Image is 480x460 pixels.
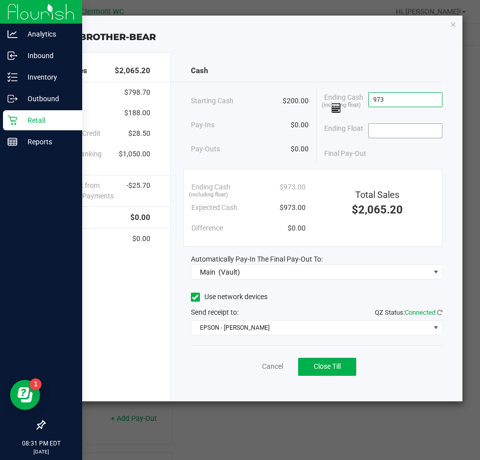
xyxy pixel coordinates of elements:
[50,207,150,228] div: Returns
[10,380,40,410] iframe: Resource center
[30,378,42,390] iframe: Resource center unread badge
[18,50,78,62] p: Inbound
[191,144,220,154] span: Pay-Outs
[132,234,150,244] span: $0.00
[291,120,309,130] span: $0.00
[352,203,403,216] span: $2,065.20
[124,87,150,98] span: $798.70
[126,180,150,201] span: -$25.70
[124,108,150,118] span: $188.00
[324,92,368,113] span: Ending Cash
[8,137,18,147] inline-svg: Reports
[324,123,363,138] span: Ending Float
[25,31,463,44] div: Close BROTHER-BEAR
[280,182,306,192] span: $973.00
[50,149,119,170] span: Point of Banking (POB)
[18,28,78,40] p: Analytics
[314,362,341,370] span: Close Till
[200,268,215,276] span: Main
[191,120,214,130] span: Pay-Ins
[8,51,18,61] inline-svg: Inbound
[8,94,18,104] inline-svg: Outbound
[280,202,306,213] span: $973.00
[191,255,323,263] span: Automatically Pay-In The Final Pay-Out To:
[191,321,429,335] span: EPSON - [PERSON_NAME]
[8,29,18,39] inline-svg: Analytics
[191,223,223,234] span: Difference
[18,114,78,126] p: Retail
[189,191,228,199] span: (including float)
[324,148,366,159] span: Final Pay-Out
[5,448,78,455] p: [DATE]
[191,308,238,316] span: Send receipt to:
[262,361,283,372] a: Cancel
[191,202,237,213] span: Expected Cash
[322,101,361,110] span: (including float)
[128,128,150,139] span: $28.50
[288,223,306,234] span: $0.00
[375,309,442,316] span: QZ Status:
[218,268,240,276] span: (Vault)
[8,115,18,125] inline-svg: Retail
[191,65,208,77] span: Cash
[115,65,150,77] span: $2,065.20
[18,136,78,148] p: Reports
[291,144,309,154] span: $0.00
[283,96,309,106] span: $200.00
[18,93,78,105] p: Outbound
[8,72,18,82] inline-svg: Inventory
[191,96,233,106] span: Starting Cash
[5,439,78,448] p: 08:31 PM EDT
[298,358,356,376] button: Close Till
[18,71,78,83] p: Inventory
[191,292,268,302] label: Use network devices
[119,149,150,170] span: $1,050.00
[405,309,435,316] span: Connected
[355,189,399,200] span: Total Sales
[191,182,230,192] span: Ending Cash
[50,180,126,201] span: Cash Back from Electronic Payments
[130,212,150,223] span: $0.00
